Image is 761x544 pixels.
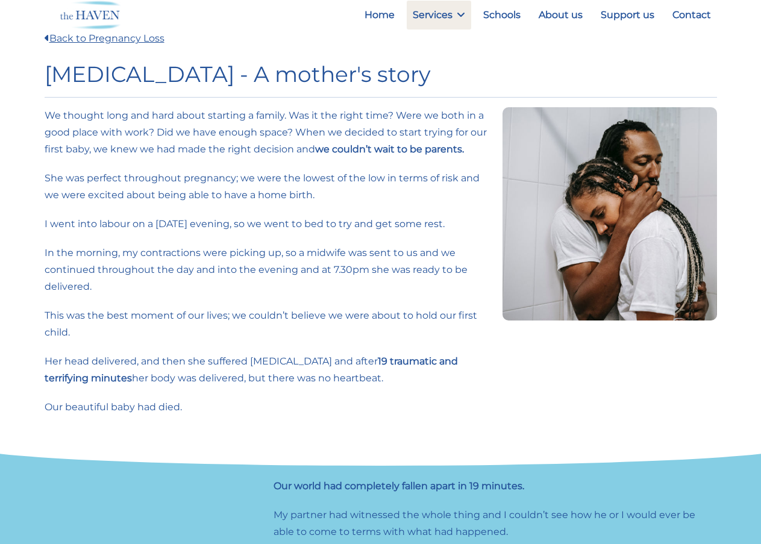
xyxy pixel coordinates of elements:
a: Home [359,1,401,30]
a: Back to Pregnancy Loss [45,33,164,44]
a: Contact [666,1,717,30]
strong: Our world had completely fallen apart in 19 minutes. [274,480,524,492]
p: This was the best moment of our lives; we couldn’t believe we were about to hold our first child. [45,307,488,341]
p: Her head delivered, and then she suffered [MEDICAL_DATA] and after her body was delivered, but th... [45,353,488,387]
img: Photo of a wistful mother and father hugging [503,107,717,320]
p: Our beautiful baby had died. [45,399,488,416]
p: I went into labour on a [DATE] evening, so we went to bed to try and get some rest. [45,216,488,233]
a: Schools [477,1,527,30]
p: My partner had witnessed the whole thing and I couldn’t see how he or I would ever be able to com... [274,507,717,540]
p: She was perfect throughout pregnancy; we were the lowest of the low in terms of risk and we were ... [45,170,488,204]
p: We thought long and hard about starting a family. Was it the right time? Were we both in a good p... [45,107,488,158]
a: About us [533,1,589,30]
a: Services [407,1,471,30]
p: In the morning, my contractions were picking up, so a midwife was sent to us and we continued thr... [45,245,488,295]
strong: we couldn’t wait to be parents. [315,143,464,155]
h1: [MEDICAL_DATA] - A mother's story [45,61,717,87]
a: Support us [595,1,660,30]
